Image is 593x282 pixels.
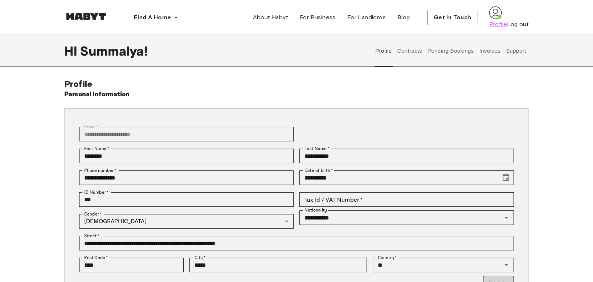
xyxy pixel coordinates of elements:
span: For Landlords [347,13,386,22]
span: Summaiya ! [80,43,147,59]
button: Open [501,213,511,223]
label: ID Number [84,189,109,196]
button: Support [505,35,527,67]
button: Contracts [396,35,423,67]
label: Last Name [304,145,330,152]
button: Choose date, selected date is Aug 25, 1996 [499,170,513,185]
label: Phone number [84,167,116,174]
button: Profile [375,35,393,67]
label: City [195,254,206,261]
div: [DEMOGRAPHIC_DATA] [79,214,294,229]
label: Email [84,124,98,130]
span: Get in Touch [434,13,471,22]
label: Date of birth [304,167,333,174]
div: user profile tabs [373,35,529,67]
button: Open [501,260,511,270]
button: Invoices [478,35,501,67]
img: avatar [489,6,502,19]
span: About Habyt [253,13,288,22]
label: Gender [84,211,102,217]
label: Street [84,233,99,239]
a: For Landlords [342,10,392,25]
a: About Habyt [247,10,294,25]
span: Find A Home [134,13,171,22]
label: Post Code [84,254,108,261]
button: Log out [507,20,529,29]
span: Hi [64,43,80,59]
label: First Name [84,145,109,152]
a: Profile [489,20,507,29]
label: Country [378,254,397,261]
button: Get in Touch [428,10,478,25]
a: For Business [294,10,342,25]
button: Find A Home [128,10,184,25]
label: Nationality [304,207,327,213]
span: Profile [64,78,92,89]
a: Blog [392,10,416,25]
img: Habyt [64,13,108,20]
span: Blog [397,13,410,22]
div: You can't change your email address at the moment. Please reach out to customer support in case y... [79,127,294,141]
button: Pending Bookings [426,35,475,67]
h6: Personal Information [64,89,130,100]
span: For Business [300,13,336,22]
